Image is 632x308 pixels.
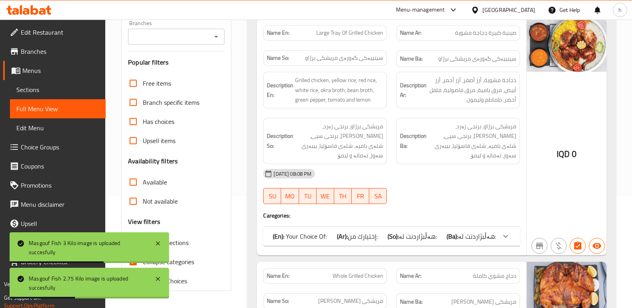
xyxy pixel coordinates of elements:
[399,230,437,242] span: هەڵبژاردنت لە:
[305,54,383,62] span: سینییەکی گەورەی مریشکی برژاو
[570,238,586,254] button: Has choices
[396,5,445,15] div: Menu-management
[4,292,41,303] span: Get support on:
[337,190,348,202] span: TH
[143,117,174,126] span: Has choices
[267,272,289,280] strong: Name En:
[302,190,313,202] span: TU
[3,252,106,271] a: Grocery Checklist
[263,212,520,220] h4: Caregories:
[589,238,605,254] button: Available
[267,54,289,62] strong: Name So:
[618,6,622,14] span: h
[267,131,293,151] strong: Description So:
[10,80,106,99] a: Sections
[21,142,99,152] span: Choice Groups
[270,170,315,178] span: [DATE] 08:08 PM
[316,29,383,37] span: Large Tray Of Grilled Chicken
[3,137,106,157] a: Choice Groups
[21,161,99,171] span: Coupons
[10,118,106,137] a: Edit Menu
[16,104,99,114] span: Full Menu View
[273,231,327,241] p: Your Choice Of:
[400,54,423,64] strong: Name Ba:
[482,6,535,14] div: [GEOGRAPHIC_DATA]
[21,47,99,56] span: Branches
[267,190,278,202] span: SU
[438,54,516,64] span: سینییەکی گەورەی مریشکی برژاو
[143,257,194,267] span: Collapse categories
[355,190,366,202] span: FR
[400,297,423,307] strong: Name Ba:
[337,230,348,242] b: (Ar):
[428,122,516,161] span: مریشکی برژاو، برنجی زەرد، برنجی سوور، برنجی سپی، شلەی بامیە، شلەی فاسۆلیا، بیبەری سەوز، تەماتە و ...
[400,272,421,280] strong: Name Ar:
[3,61,106,80] a: Menus
[3,195,106,214] a: Menu disclaimer
[388,230,399,242] b: (So):
[372,190,384,202] span: SA
[400,29,421,37] strong: Name Ar:
[21,219,99,228] span: Upsell
[3,157,106,176] a: Coupons
[527,19,606,72] img: %D8%B5%D9%8A%D9%86%D9%8A%D8%A9_%D9%83%D8%A8%D9%8A%D8%B1%D8%A9_%D8%AF%D8%AC%D8%A7%D8%AC%D8%A9_%D9%...
[455,29,516,37] span: صينية كبيرة دجاجة مشوية
[284,190,295,202] span: MO
[4,279,24,289] span: Version:
[143,177,167,187] span: Available
[128,58,224,67] h3: Popular filters
[3,23,106,42] a: Edit Restaurant
[551,238,567,254] button: Purchased item
[10,99,106,118] a: Full Menu View
[143,78,171,88] span: Free items
[473,272,516,280] span: دجاج مشوي كاملة
[318,297,383,305] span: مریشکی [PERSON_NAME]
[267,80,293,100] strong: Description En:
[21,257,99,267] span: Grocery Checklist
[143,196,178,206] span: Not available
[400,131,427,151] strong: Description Ba:
[451,297,516,307] span: مریشکی [PERSON_NAME]
[143,136,175,145] span: Upsell items
[263,227,520,246] div: (En): Your Choice Of:(Ar):إختيارك من:(So):هەڵبژاردنت لە:(Ba):هەڵبژاردنت لە:
[320,190,331,202] span: WE
[267,29,289,37] strong: Name En:
[295,75,383,105] span: Grilled chicken, yellow rice, red rice, white rice, okra broth, bean broth, green pepper, tomato ...
[128,217,160,226] h3: View filters
[369,188,387,204] button: SA
[267,297,289,305] strong: Name So:
[428,75,516,105] span: دجاجة مشوية، أرز أصفر، أرز أحمر، أرز أبيض، مرق بامية، مرق فاصولية، فلفل أخضر، طماطم وليمون
[281,188,299,204] button: MO
[3,214,106,233] a: Upsell
[3,176,106,195] a: Promotions
[400,80,427,100] strong: Description Ar:
[317,188,334,204] button: WE
[263,188,281,204] button: SU
[295,122,383,161] span: مریشکی برژاو، برنجی زەرد، برنجی سوور، برنجی سپی، شلەی بامیە، شلەی فاسۆلیا، بیبەری سەوز، تەماتە و ...
[333,272,383,280] span: Whole Grilled Chicken
[572,146,577,162] span: 0
[21,27,99,37] span: Edit Restaurant
[16,123,99,133] span: Edit Menu
[22,66,99,75] span: Menus
[211,31,222,42] button: Open
[273,230,284,242] b: (En):
[352,188,369,204] button: FR
[29,274,147,292] div: Masgouf Fish 2.75 Kilo image is uploaded succesfully
[21,200,99,209] span: Menu disclaimer
[29,239,147,257] div: Masgouf Fish 3 Kilo image is uploaded succesfully
[299,188,317,204] button: TU
[532,238,547,254] button: Not branch specific item
[447,230,458,242] b: (Ba):
[128,157,178,166] h3: Availability filters
[348,230,378,242] span: إختيارك من:
[3,233,106,252] a: Coverage Report
[16,85,99,94] span: Sections
[21,180,99,190] span: Promotions
[458,230,496,242] span: هەڵبژاردنت لە:
[3,42,106,61] a: Branches
[557,146,570,162] span: IQD
[334,188,352,204] button: TH
[143,98,199,107] span: Branch specific items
